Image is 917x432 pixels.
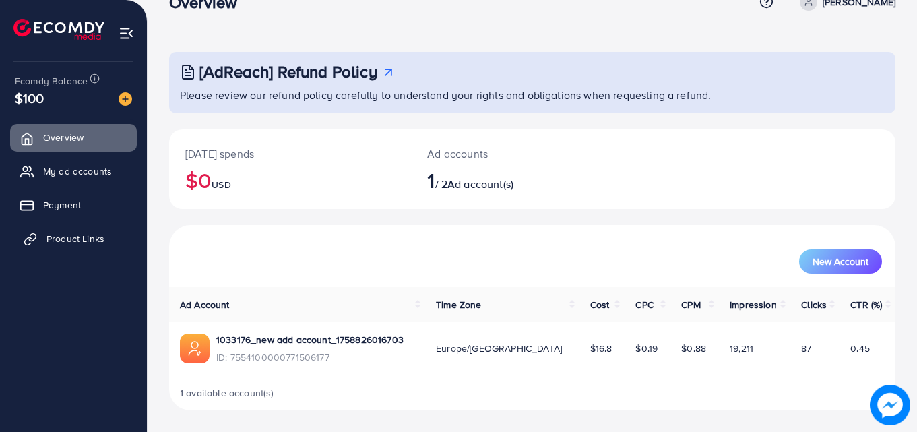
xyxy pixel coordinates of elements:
[635,298,653,311] span: CPC
[436,298,481,311] span: Time Zone
[635,342,658,355] span: $0.19
[119,92,132,106] img: image
[10,225,137,252] a: Product Links
[427,164,435,195] span: 1
[813,257,868,266] span: New Account
[216,333,404,346] a: 1033176_new add account_1758826016703
[46,232,104,245] span: Product Links
[681,342,706,355] span: $0.88
[801,298,827,311] span: Clicks
[801,342,811,355] span: 87
[43,198,81,212] span: Payment
[199,62,377,82] h3: [AdReach] Refund Policy
[436,342,562,355] span: Europe/[GEOGRAPHIC_DATA]
[799,249,882,274] button: New Account
[850,342,870,355] span: 0.45
[427,167,577,193] h2: / 2
[590,342,612,355] span: $16.8
[447,177,513,191] span: Ad account(s)
[590,298,610,311] span: Cost
[681,298,700,311] span: CPM
[15,74,88,88] span: Ecomdy Balance
[870,385,910,425] img: image
[427,146,577,162] p: Ad accounts
[185,167,395,193] h2: $0
[119,26,134,41] img: menu
[15,88,44,108] span: $100
[180,87,887,103] p: Please review our refund policy carefully to understand your rights and obligations when requesti...
[180,298,230,311] span: Ad Account
[43,164,112,178] span: My ad accounts
[850,298,882,311] span: CTR (%)
[216,350,404,364] span: ID: 7554100000771506177
[10,124,137,151] a: Overview
[212,178,230,191] span: USD
[43,131,84,144] span: Overview
[185,146,395,162] p: [DATE] spends
[13,19,104,40] img: logo
[10,191,137,218] a: Payment
[10,158,137,185] a: My ad accounts
[730,342,753,355] span: 19,211
[180,334,210,363] img: ic-ads-acc.e4c84228.svg
[730,298,777,311] span: Impression
[180,386,274,400] span: 1 available account(s)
